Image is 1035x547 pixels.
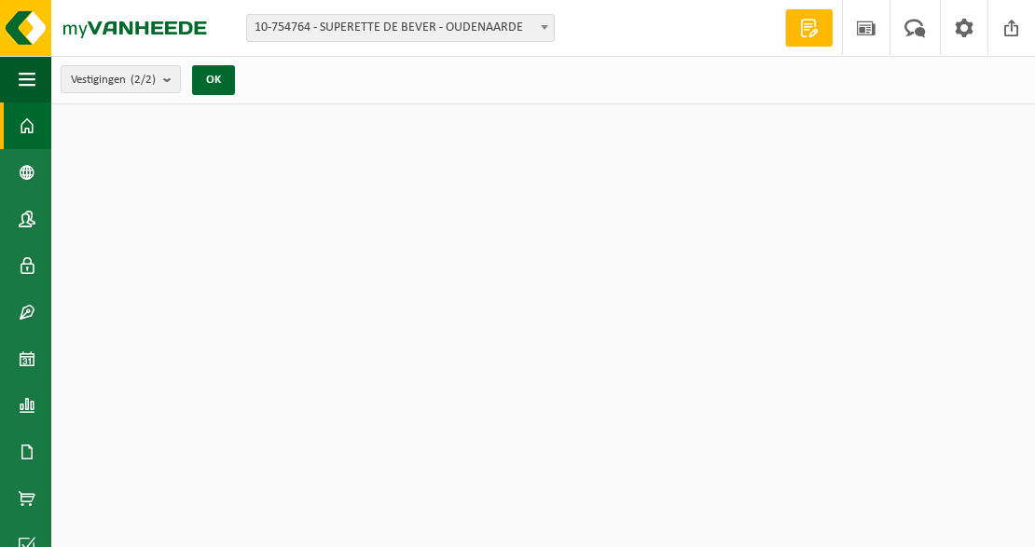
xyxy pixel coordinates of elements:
span: Vestigingen [71,66,156,94]
span: 10-754764 - SUPERETTE DE BEVER - OUDENAARDE [247,15,554,41]
button: Vestigingen(2/2) [61,65,181,93]
count: (2/2) [131,74,156,86]
button: OK [192,65,235,95]
span: 10-754764 - SUPERETTE DE BEVER - OUDENAARDE [246,14,555,42]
